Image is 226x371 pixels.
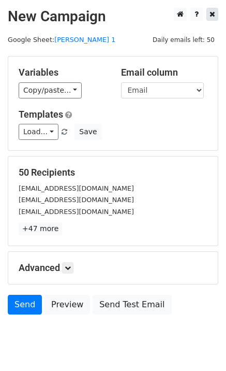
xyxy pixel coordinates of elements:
[93,295,171,315] a: Send Test Email
[149,36,218,44] a: Daily emails left: 50
[19,82,82,98] a: Copy/paste...
[19,196,134,204] small: [EMAIL_ADDRESS][DOMAIN_NAME]
[19,67,106,78] h5: Variables
[149,34,218,46] span: Daily emails left: 50
[8,295,42,315] a: Send
[19,167,207,178] h5: 50 Recipients
[19,208,134,216] small: [EMAIL_ADDRESS][DOMAIN_NAME]
[54,36,115,44] a: [PERSON_NAME] 1
[19,222,62,235] a: +47 more
[44,295,90,315] a: Preview
[74,124,101,140] button: Save
[121,67,208,78] h5: Email column
[19,124,58,140] a: Load...
[8,8,218,25] h2: New Campaign
[174,321,226,371] iframe: Chat Widget
[8,36,115,44] small: Google Sheet:
[19,184,134,192] small: [EMAIL_ADDRESS][DOMAIN_NAME]
[19,109,63,120] a: Templates
[19,262,207,274] h5: Advanced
